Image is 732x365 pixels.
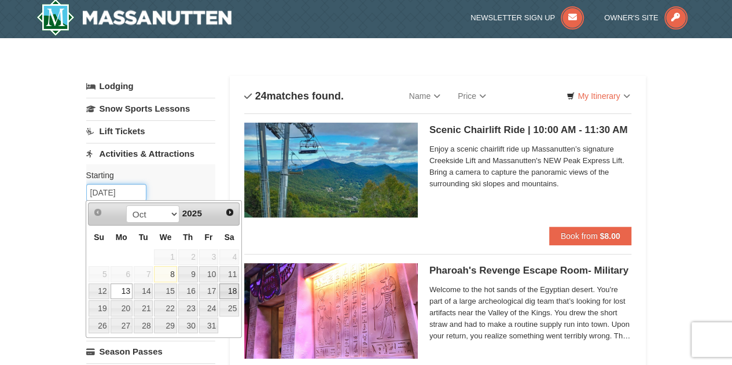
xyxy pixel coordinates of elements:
h5: Scenic Chairlift Ride | 10:00 AM - 11:30 AM [429,124,632,136]
label: Starting [86,169,207,181]
span: Sunday [94,233,104,242]
img: 24896431-1-a2e2611b.jpg [244,123,418,217]
span: 24 [255,90,267,102]
a: 30 [178,318,198,334]
span: 2025 [182,208,202,218]
span: Wednesday [160,233,172,242]
span: Next [225,208,234,217]
span: Tuesday [139,233,148,242]
a: 29 [154,318,176,334]
h4: matches found. [244,90,344,102]
a: 26 [89,318,109,334]
a: Price [449,84,495,108]
span: Saturday [225,233,234,242]
h5: Pharoah's Revenge Escape Room- Military [429,265,632,276]
span: 1 [154,249,176,266]
a: 12 [89,283,109,300]
span: Prev [93,208,102,217]
span: 7 [134,266,153,282]
span: Newsletter Sign Up [470,13,555,22]
a: Season Passes [86,341,215,362]
a: 15 [154,283,176,300]
a: 23 [178,300,198,316]
a: 9 [178,266,198,282]
a: 14 [134,283,153,300]
span: Thursday [183,233,193,242]
span: Enjoy a scenic chairlift ride up Massanutten’s signature Creekside Lift and Massanutten's NEW Pea... [429,143,632,190]
a: Newsletter Sign Up [470,13,584,22]
span: Welcome to the hot sands of the Egyptian desert. You're part of a large archeological dig team th... [429,284,632,342]
a: 19 [89,300,109,316]
a: Next [222,204,238,220]
a: Lift Tickets [86,120,215,142]
button: Book from $8.00 [549,227,632,245]
span: Owner's Site [604,13,659,22]
span: Book from [561,231,598,241]
a: 27 [111,318,133,334]
a: 20 [111,300,133,316]
a: 22 [154,300,176,316]
a: 11 [219,266,239,282]
a: Snow Sports Lessons [86,98,215,119]
a: 28 [134,318,153,334]
span: 6 [111,266,133,282]
strong: $8.00 [599,231,620,241]
span: Friday [204,233,212,242]
span: Monday [116,233,127,242]
a: 18 [219,283,239,300]
a: Name [400,84,449,108]
span: 2 [178,249,198,266]
a: Activities & Attractions [86,143,215,164]
span: 4 [219,249,239,266]
a: 24 [199,300,219,316]
a: My Itinerary [559,87,637,105]
span: 5 [89,266,109,282]
a: 16 [178,283,198,300]
a: 10 [199,266,219,282]
a: 17 [199,283,219,300]
a: 25 [219,300,239,316]
a: Prev [90,204,106,220]
a: 31 [199,318,219,334]
a: Owner's Site [604,13,687,22]
img: 6619913-410-20a124c9.jpg [244,263,418,358]
a: 13 [111,283,133,300]
a: 8 [154,266,176,282]
span: 3 [199,249,219,266]
a: 21 [134,300,153,316]
a: Lodging [86,76,215,97]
